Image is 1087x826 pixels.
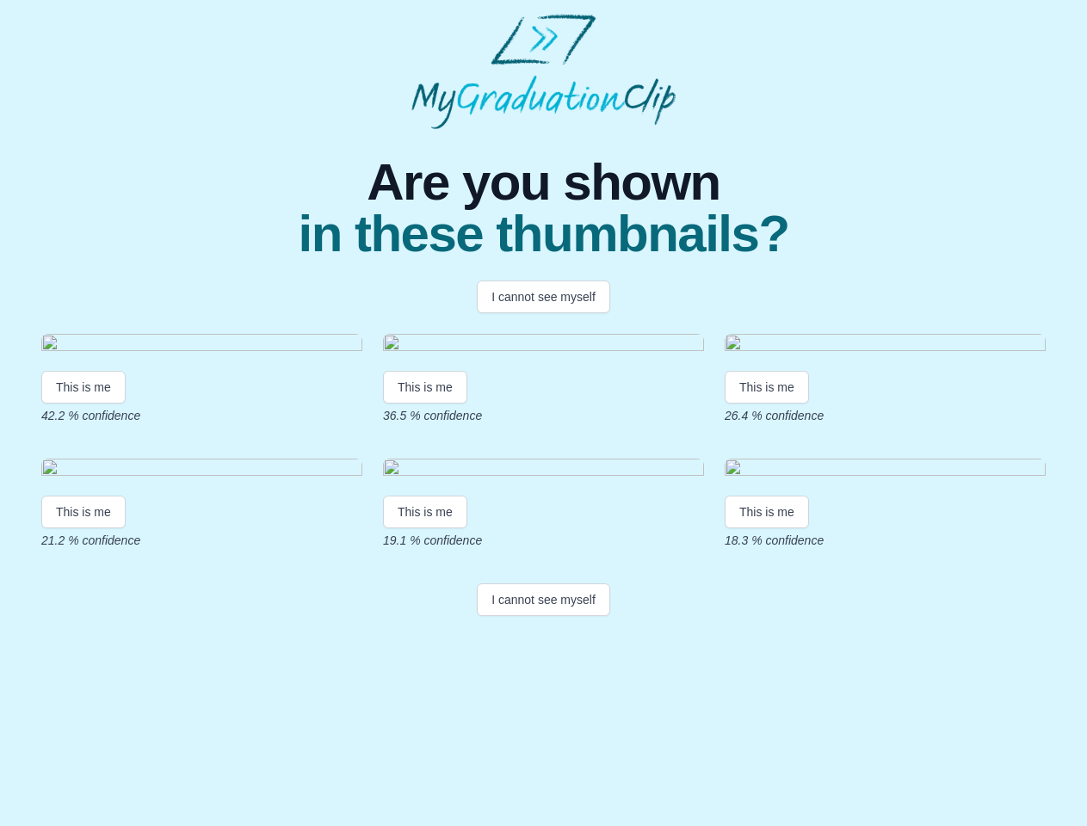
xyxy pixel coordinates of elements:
p: 18.3 % confidence [725,532,1046,549]
p: 19.1 % confidence [383,532,704,549]
button: This is me [725,496,809,528]
button: I cannot see myself [477,583,610,616]
button: This is me [383,371,467,404]
span: Are you shown [298,157,788,208]
button: This is me [383,496,467,528]
p: 21.2 % confidence [41,532,362,549]
button: I cannot see myself [477,280,610,313]
img: 1957afb299597349cfae7b7132f06169c2ddc97c.gif [725,459,1046,482]
img: 09dde4526e46040d86957394e43881ddb8ce861d.gif [41,459,362,482]
p: 42.2 % confidence [41,407,362,424]
img: 8795e75f9565d188796b54a4e9bd3f1d4b889d83.gif [383,334,704,357]
span: in these thumbnails? [298,208,788,260]
p: 26.4 % confidence [725,407,1046,424]
button: This is me [41,371,126,404]
img: MyGraduationClip [411,14,676,129]
img: ab7c2c055f5ef86a8145255813cb8b9b1f27fba8.gif [41,334,362,357]
img: 5eb636cde5568e047444ab553017eac20b42db68.gif [725,334,1046,357]
p: 36.5 % confidence [383,407,704,424]
button: This is me [41,496,126,528]
img: 76a09f6d1e58f6b119a20903561a1c104d359c92.gif [383,459,704,482]
button: This is me [725,371,809,404]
